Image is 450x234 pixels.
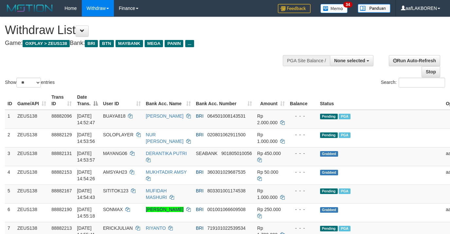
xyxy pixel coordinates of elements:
[103,225,133,231] span: ERICKJULIAN
[103,207,123,212] span: SONMAX
[85,40,98,47] span: BRI
[77,113,95,125] span: [DATE] 14:52:47
[77,207,95,219] span: [DATE] 14:55:18
[51,188,72,193] span: 88882167
[15,166,49,185] td: ZEUS138
[185,40,194,47] span: ...
[51,132,72,137] span: 88882129
[15,91,49,110] th: Game/API: activate to sort column ascending
[257,113,278,125] span: Rp 2.000.000
[51,113,72,119] span: 88882096
[339,226,350,231] span: Marked by aafanarl
[320,207,338,213] span: Grabbed
[399,78,445,88] input: Search:
[5,147,15,166] td: 3
[51,207,72,212] span: 88882190
[103,132,134,137] span: SOLOPLAYER
[5,3,55,13] img: MOTION_logo.png
[100,91,143,110] th: User ID: activate to sort column ascending
[207,188,246,193] span: Copy 803301001174538 to clipboard
[145,40,163,47] span: MEGA
[283,55,330,66] div: PGA Site Balance /
[278,4,311,13] img: Feedback.jpg
[103,113,126,119] span: BUAYA818
[290,225,315,231] div: - - -
[334,58,365,63] span: None selected
[320,188,338,194] span: Pending
[51,225,72,231] span: 88882213
[196,188,204,193] span: BRI
[287,91,317,110] th: Balance
[77,188,95,200] span: [DATE] 14:54:43
[257,151,281,156] span: Rp 450.000
[15,203,49,222] td: ZEUS138
[381,78,445,88] label: Search:
[320,4,348,13] img: Button%20Memo.svg
[165,40,183,47] span: PANIN
[146,132,184,144] a: NUR [PERSON_NAME]
[207,132,246,137] span: Copy 020801062911500 to clipboard
[16,78,41,88] select: Showentries
[196,151,218,156] span: SEABANK
[339,132,350,138] span: Marked by aafanarl
[343,2,352,8] span: 34
[290,206,315,213] div: - - -
[5,24,294,37] h1: Withdraw List
[320,170,338,175] span: Grabbed
[146,113,184,119] a: [PERSON_NAME]
[99,40,114,47] span: BTN
[330,55,373,66] button: None selected
[257,132,278,144] span: Rp 1.000.000
[77,151,95,163] span: [DATE] 14:53:57
[196,207,204,212] span: BRI
[103,151,127,156] span: MAYANG06
[207,225,246,231] span: Copy 719101022539534 to clipboard
[51,169,72,175] span: 88882153
[196,169,204,175] span: BRI
[193,91,255,110] th: Bank Acc. Number: activate to sort column ascending
[143,91,193,110] th: Bank Acc. Name: activate to sort column ascending
[74,91,100,110] th: Date Trans.: activate to sort column descending
[15,147,49,166] td: ZEUS138
[146,169,187,175] a: MUKHTADIR AMSY
[389,55,440,66] a: Run Auto-Refresh
[15,128,49,147] td: ZEUS138
[207,113,246,119] span: Copy 064501008143531 to clipboard
[77,169,95,181] span: [DATE] 14:54:26
[290,131,315,138] div: - - -
[77,132,95,144] span: [DATE] 14:53:56
[257,169,279,175] span: Rp 50.000
[23,40,70,47] span: OXPLAY > ZEUS138
[5,128,15,147] td: 2
[290,169,315,175] div: - - -
[320,226,338,231] span: Pending
[339,114,350,119] span: Marked by aafanarl
[146,151,187,156] a: DERANTIKA PUTRI
[15,110,49,129] td: ZEUS138
[320,132,338,138] span: Pending
[221,151,252,156] span: Copy 901805010056 to clipboard
[339,188,350,194] span: Marked by aafanarl
[257,188,278,200] span: Rp 1.000.000
[290,113,315,119] div: - - -
[317,91,443,110] th: Status
[15,185,49,203] td: ZEUS138
[5,185,15,203] td: 5
[320,114,338,119] span: Pending
[5,110,15,129] td: 1
[5,91,15,110] th: ID
[207,169,246,175] span: Copy 360301029687535 to clipboard
[116,40,143,47] span: MAYBANK
[358,4,390,13] img: panduan.png
[422,66,440,77] a: Stop
[49,91,74,110] th: Trans ID: activate to sort column ascending
[146,188,167,200] a: MUFIDAH MASHURI
[103,169,127,175] span: AMSYAH23
[196,113,204,119] span: BRI
[5,203,15,222] td: 6
[5,40,294,47] h4: Game: Bank:
[196,225,204,231] span: BRI
[146,225,166,231] a: RIYANTO
[320,151,338,157] span: Grabbed
[196,132,204,137] span: BRI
